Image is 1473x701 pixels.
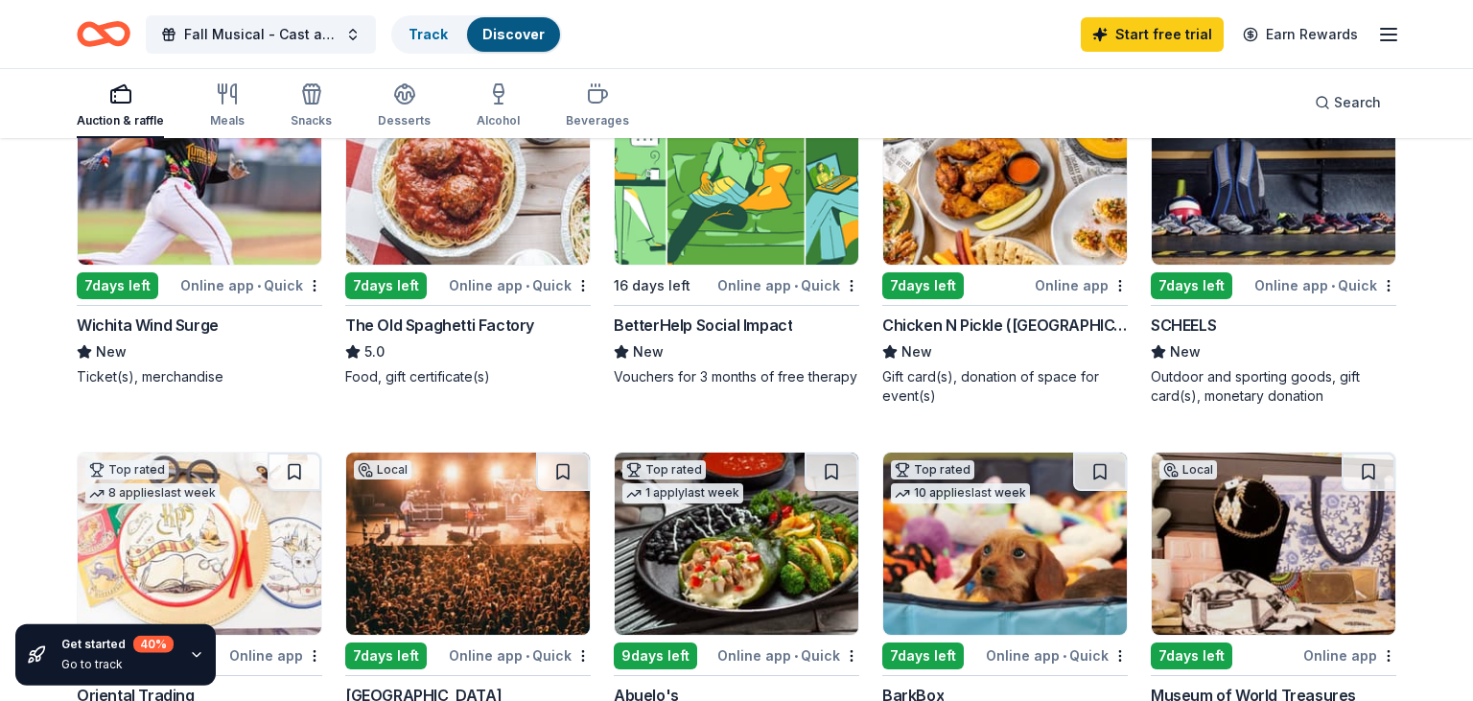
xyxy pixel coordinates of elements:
div: Gift card(s), donation of space for event(s) [882,367,1128,406]
div: Online app Quick [180,273,322,297]
span: Search [1334,91,1381,114]
button: Auction & raffle [77,75,164,138]
div: Auction & raffle [77,113,164,129]
div: 7 days left [345,272,427,299]
span: • [526,648,529,664]
div: Online app Quick [986,643,1128,667]
img: Image for Oriental Trading [78,453,321,635]
div: Online app Quick [449,643,591,667]
div: Local [1159,460,1217,479]
div: Vouchers for 3 months of free therapy [614,367,859,386]
div: 8 applies last week [85,483,220,503]
div: Outdoor and sporting goods, gift card(s), monetary donation [1151,367,1396,406]
img: Image for SCHEELS [1152,82,1395,265]
div: Online app Quick [1254,273,1396,297]
div: Chicken N Pickle ([GEOGRAPHIC_DATA]) [882,314,1128,337]
button: Snacks [291,75,332,138]
button: Fall Musical - Cast and Crew Meal, plus Silent Auction [146,15,376,54]
div: Wichita Wind Surge [77,314,219,337]
span: New [633,340,664,363]
div: Go to track [61,657,174,672]
a: Start free trial [1081,17,1224,52]
a: Image for BetterHelp Social Impact23 applieslast week16 days leftOnline app•QuickBetterHelp Socia... [614,82,859,386]
div: 7 days left [77,272,158,299]
div: Get started [61,636,174,653]
a: Earn Rewards [1231,17,1369,52]
a: Track [409,26,448,42]
div: SCHEELS [1151,314,1216,337]
div: 7 days left [1151,272,1232,299]
img: Image for Abuelo's [615,453,858,635]
div: Ticket(s), merchandise [77,367,322,386]
div: Top rated [622,460,706,479]
div: Local [354,460,411,479]
span: • [794,278,798,293]
div: Online app Quick [717,273,859,297]
div: BetterHelp Social Impact [614,314,792,337]
div: 7 days left [1151,643,1232,669]
div: Top rated [891,460,974,479]
div: 9 days left [614,643,697,669]
div: 7 days left [882,643,964,669]
div: Snacks [291,113,332,129]
span: • [526,278,529,293]
a: Image for SCHEELS1 applylast week7days leftOnline app•QuickSCHEELSNewOutdoor and sporting goods, ... [1151,82,1396,406]
div: 7 days left [882,272,964,299]
div: The Old Spaghetti Factory [345,314,534,337]
a: Discover [482,26,545,42]
span: Fall Musical - Cast and Crew Meal, plus Silent Auction [184,23,338,46]
button: Meals [210,75,245,138]
img: Image for BarkBox [883,453,1127,635]
div: Online app [1303,643,1396,667]
button: Alcohol [477,75,520,138]
div: Top rated [85,460,169,479]
div: 16 days left [614,274,690,297]
div: 7 days left [345,643,427,669]
div: 10 applies last week [891,483,1030,503]
div: Alcohol [477,113,520,129]
span: • [794,648,798,664]
span: • [1331,278,1335,293]
img: Image for Chicken N Pickle (Wichita) [883,82,1127,265]
span: New [1170,340,1201,363]
button: Search [1299,83,1396,122]
span: • [257,278,261,293]
div: Online app Quick [717,643,859,667]
button: Desserts [378,75,431,138]
img: Image for The Old Spaghetti Factory [346,82,590,265]
div: 1 apply last week [622,483,743,503]
button: Beverages [566,75,629,138]
img: Image for Museum of World Treasures [1152,453,1395,635]
div: 40 % [133,636,174,653]
a: Image for Wichita Wind SurgeLocal7days leftOnline app•QuickWichita Wind SurgeNewTicket(s), mercha... [77,82,322,386]
button: TrackDiscover [391,15,562,54]
div: Online app [1035,273,1128,297]
div: Meals [210,113,245,129]
span: New [901,340,932,363]
div: Food, gift certificate(s) [345,367,591,386]
div: Beverages [566,113,629,129]
a: Image for Chicken N Pickle (Wichita)Local7days leftOnline appChicken N Pickle ([GEOGRAPHIC_DATA])... [882,82,1128,406]
a: Image for The Old Spaghetti Factory6 applieslast week7days leftOnline app•QuickThe Old Spaghetti ... [345,82,591,386]
span: • [1063,648,1066,664]
span: 5.0 [364,340,385,363]
span: New [96,340,127,363]
img: Image for Wichita Wind Surge [78,82,321,265]
img: Image for BetterHelp Social Impact [615,82,858,265]
div: Desserts [378,113,431,129]
div: Online app Quick [449,273,591,297]
img: Image for Park City Arena [346,453,590,635]
a: Home [77,12,130,57]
